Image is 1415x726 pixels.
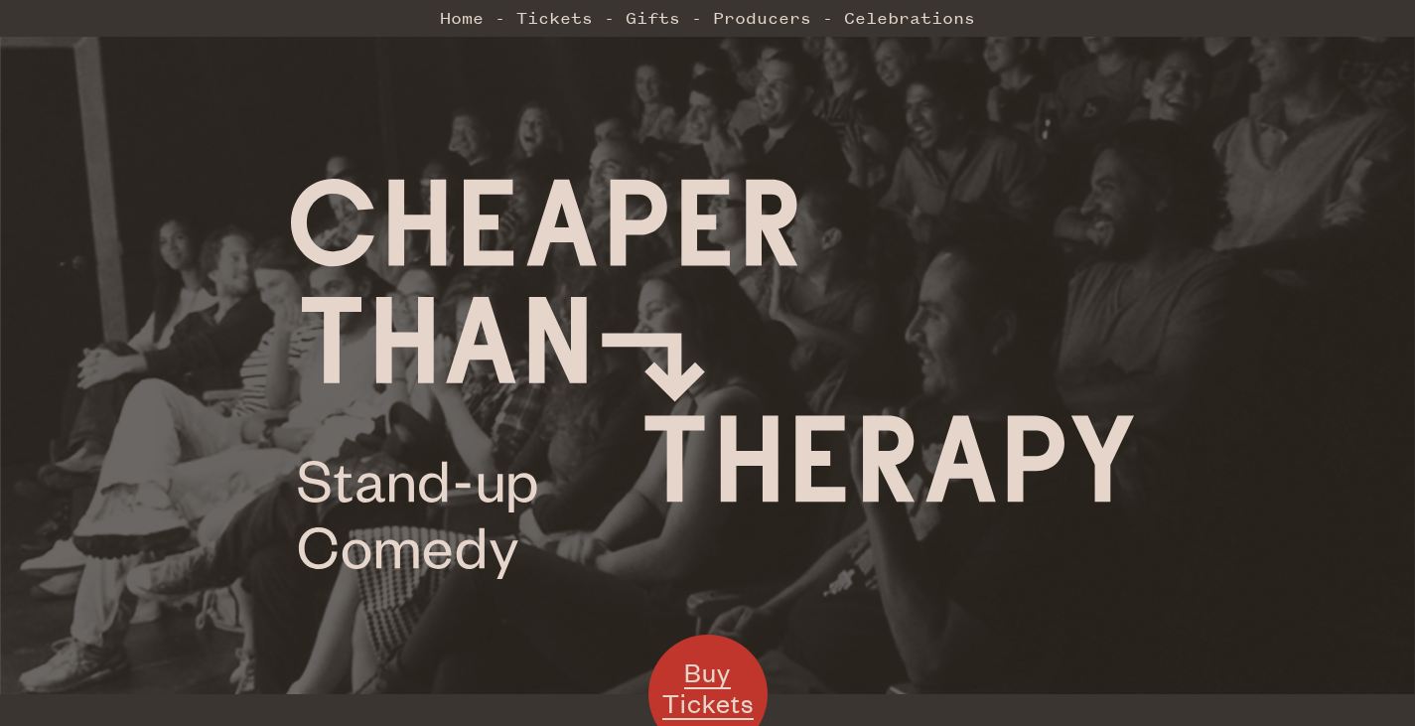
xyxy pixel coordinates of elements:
[291,179,1134,579] img: Cheaper Than Therapy logo
[662,655,754,720] span: Buy Tickets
